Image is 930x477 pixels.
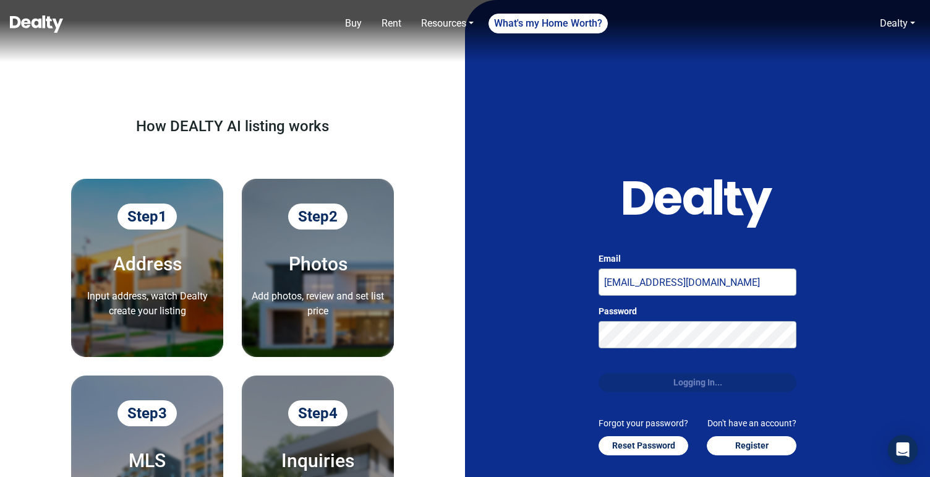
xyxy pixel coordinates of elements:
label: Email [599,252,796,265]
p: Add photos, review and set list price [252,289,384,319]
iframe: BigID CMP Widget [6,440,43,477]
p: Don't have an account? [707,417,796,430]
a: Buy [340,11,367,36]
h5: Photos [252,254,384,274]
button: Register [707,436,796,455]
p: Forgot your password? [599,417,688,430]
span: Step 1 [117,204,177,230]
span: Step 2 [288,204,348,230]
h5: Inquiries [252,451,384,471]
h5: Address [81,254,213,274]
a: Rent [377,11,406,36]
button: Logging In... [599,373,796,392]
div: Open Intercom Messenger [888,435,918,465]
a: Resources [416,11,479,36]
a: Dealty [880,17,908,29]
p: Input address, watch Dealty create your listing [81,289,213,319]
h5: MLS [81,451,213,471]
span: Step 4 [288,400,348,426]
button: Reset Password [599,436,688,455]
a: What's my Home Worth? [488,14,608,33]
h1: How DEALTY AI listing works [31,118,434,135]
label: Password [599,305,796,318]
span: Step 3 [117,400,177,426]
img: Dealty - Buy, Sell & Rent Homes [10,15,63,33]
a: Dealty [875,11,920,36]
